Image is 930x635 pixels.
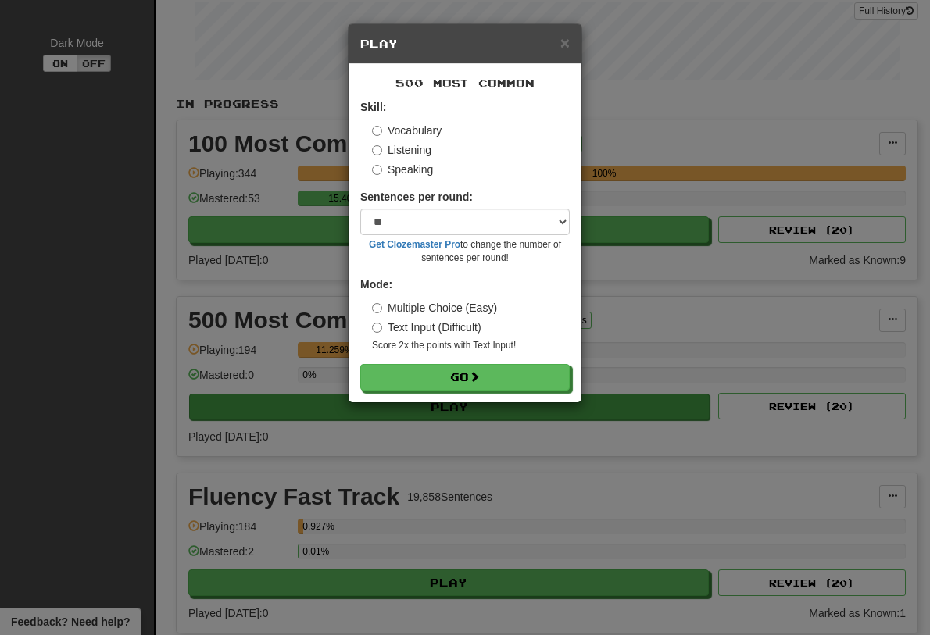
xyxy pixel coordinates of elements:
[372,323,382,333] input: Text Input (Difficult)
[360,189,473,205] label: Sentences per round:
[360,364,570,391] button: Go
[372,162,433,177] label: Speaking
[372,303,382,313] input: Multiple Choice (Easy)
[372,126,382,136] input: Vocabulary
[372,123,442,138] label: Vocabulary
[372,300,497,316] label: Multiple Choice (Easy)
[560,34,570,51] button: Close
[395,77,535,90] span: 500 Most Common
[360,278,392,291] strong: Mode:
[372,145,382,155] input: Listening
[372,339,570,352] small: Score 2x the points with Text Input !
[372,165,382,175] input: Speaking
[369,239,460,250] a: Get Clozemaster Pro
[560,34,570,52] span: ×
[360,36,570,52] h5: Play
[372,319,481,335] label: Text Input (Difficult)
[372,142,431,158] label: Listening
[360,238,570,265] small: to change the number of sentences per round!
[360,101,386,113] strong: Skill:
